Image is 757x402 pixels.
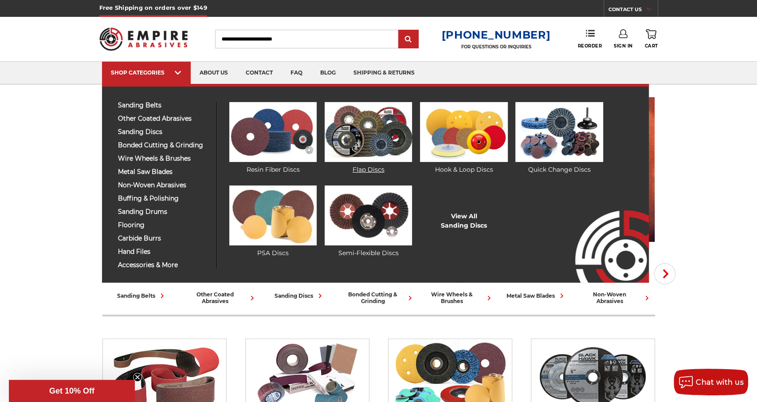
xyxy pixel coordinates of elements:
span: non-woven abrasives [118,182,210,189]
span: metal saw blades [118,169,210,175]
a: Reorder [577,29,602,48]
a: [PHONE_NUMBER] [441,28,550,41]
img: PSA Discs [229,185,317,245]
img: Empire Abrasives [99,22,188,56]
img: Empire Abrasives Logo Image [559,184,649,283]
div: SHOP CATEGORIES [111,69,182,76]
input: Submit [400,31,417,48]
a: about us [191,62,237,84]
span: hand files [118,248,210,255]
div: wire wheels & brushes [422,291,494,304]
a: View AllSanding Discs [441,212,487,230]
a: Hook & Loop Discs [420,102,507,174]
img: Quick Change Discs [515,102,603,162]
span: other coated abrasives [118,115,210,122]
span: Reorder [577,43,602,49]
span: sanding belts [118,102,210,109]
img: Hook & Loop Discs [420,102,507,162]
span: flooring [118,222,210,229]
a: Cart [644,29,658,49]
span: wire wheels & brushes [118,155,210,162]
span: carbide burrs [118,235,210,242]
span: Get 10% Off [49,386,94,395]
a: faq [282,62,311,84]
span: sanding discs [118,129,210,135]
a: PSA Discs [229,185,317,258]
a: Resin Fiber Discs [229,102,317,174]
span: Cart [644,43,658,49]
a: Quick Change Discs [515,102,603,174]
span: accessories & more [118,262,210,268]
span: Chat with us [696,378,744,386]
button: Chat with us [674,369,748,395]
div: metal saw blades [506,291,566,300]
div: Get 10% OffClose teaser [9,380,135,402]
img: Resin Fiber Discs [229,102,317,162]
a: contact [237,62,282,84]
img: Flap Discs [325,102,412,162]
a: Flap Discs [325,102,412,174]
a: blog [311,62,345,84]
button: Close teaser [133,373,142,382]
div: sanding discs [275,291,325,300]
span: bonded cutting & grinding [118,142,210,149]
button: Next [654,263,675,284]
div: sanding belts [117,291,167,300]
img: Semi-Flexible Discs [325,185,412,245]
div: non-woven abrasives [580,291,651,304]
span: sanding drums [118,209,210,215]
a: shipping & returns [345,62,424,84]
a: Semi-Flexible Discs [325,185,412,258]
div: bonded cutting & grinding [343,291,415,304]
a: CONTACT US [608,4,658,17]
span: buffing & polishing [118,195,210,202]
span: Sign In [614,43,633,49]
div: other coated abrasives [185,291,257,304]
p: FOR QUESTIONS OR INQUIRIES [441,44,550,50]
